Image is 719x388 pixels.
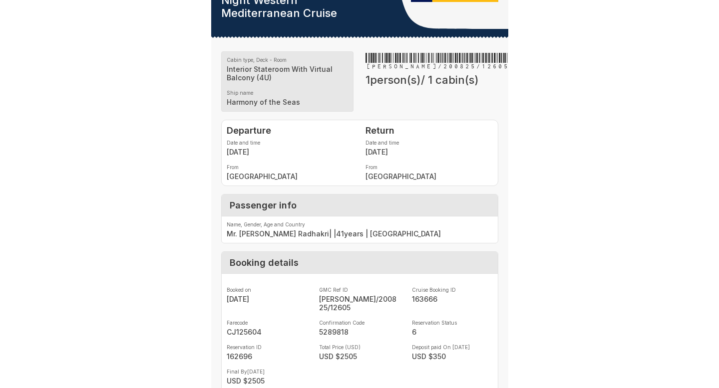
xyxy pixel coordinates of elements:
[227,344,308,350] label: Reservation ID
[227,229,493,238] strong: Mr. [PERSON_NAME] Radhakri | | 41 years | [GEOGRAPHIC_DATA]
[412,320,493,326] label: Reservation Status
[227,287,308,293] label: Booked on
[227,140,354,146] label: Date and time
[319,320,400,326] label: Confirmation Code
[227,90,349,96] label: Ship name
[412,344,493,350] label: Deposit paid On [DATE]
[319,287,400,293] label: GMC Ref ID
[227,148,354,156] strong: [DATE]
[412,352,493,361] strong: USD $ 350
[227,65,349,82] strong: Interior Stateroom With Virtual Balcony (4U)
[227,328,308,336] strong: CJ125604
[222,252,498,274] div: Booking details
[227,369,308,375] label: Final By [DATE]
[227,172,354,181] strong: [GEOGRAPHIC_DATA]
[319,344,400,350] label: Total Price (USD)
[227,57,349,63] label: Cabin type, Deck - Room
[319,328,400,336] strong: 5289818
[365,140,493,146] label: Date and time
[365,172,493,181] strong: [GEOGRAPHIC_DATA]
[227,164,354,170] label: From
[412,287,493,293] label: Cruise Booking ID
[319,295,400,312] strong: [PERSON_NAME]/200825/12605
[319,352,400,361] strong: USD $ 2505
[227,320,308,326] label: Farecode
[412,295,493,303] strong: 163666
[227,295,308,303] strong: [DATE]
[227,125,354,136] h4: Departure
[365,125,493,136] h4: Return
[222,194,498,216] div: Passenger info
[365,164,493,170] label: From
[365,51,498,71] h3: [PERSON_NAME]/200825/12605
[227,377,308,385] strong: USD $ 2505
[365,73,479,86] span: 1 person(s)/ 1 cabin(s)
[227,221,493,227] label: Name, Gender, Age and Country
[412,328,493,336] strong: 6
[365,148,493,156] strong: [DATE]
[227,98,349,106] strong: Harmony of the Seas
[227,352,308,361] strong: 162696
